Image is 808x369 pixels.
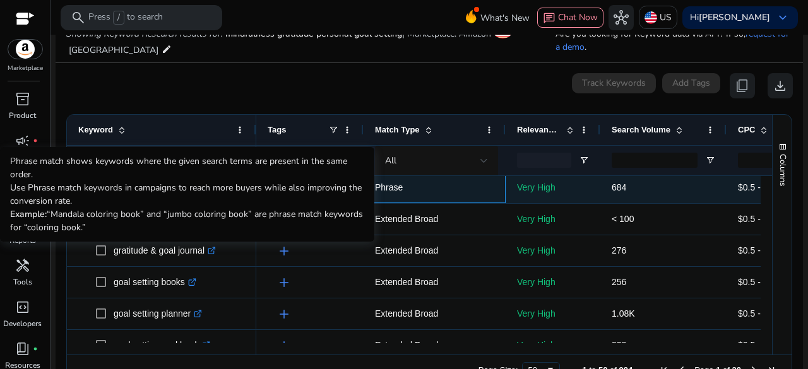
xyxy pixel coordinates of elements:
[276,307,292,322] span: add
[612,214,634,224] span: < 100
[612,308,635,319] span: 1.08K
[517,301,589,327] p: Very High
[537,8,603,28] button: chatChat Now
[276,275,292,290] span: add
[612,182,626,192] span: 684
[705,155,715,165] button: Open Filter Menu
[612,245,626,255] span: 276
[612,277,626,287] span: 256
[375,332,494,358] p: Extended Broad
[775,10,790,25] span: keyboard_arrow_down
[15,133,30,148] span: campaign
[114,269,196,295] p: goal setting books
[276,243,292,259] span: add
[690,13,770,22] p: Hi
[645,11,657,24] img: us.svg
[113,11,124,25] span: /
[517,269,589,295] p: Very High
[375,206,494,232] p: Extended Broad
[88,11,163,25] p: Press to search
[777,154,788,186] span: Columns
[773,78,788,93] span: download
[8,40,42,59] img: amazon.svg
[3,318,42,329] p: Developers
[13,276,32,288] p: Tools
[375,238,494,264] p: Extended Broad
[276,338,292,353] span: add
[612,125,670,134] span: Search Volume
[114,301,202,327] p: goal setting planner
[15,91,30,107] span: inventory_2
[738,245,785,255] span: $0.5 - $0.75
[15,341,30,356] span: book_4
[738,340,785,350] span: $0.5 - $0.75
[375,175,494,201] p: Phrase
[78,125,113,134] span: Keyword
[738,214,785,224] span: $0.5 - $0.75
[385,155,396,167] span: All
[517,175,589,201] p: Very High
[375,269,494,295] p: Extended Broad
[15,300,30,315] span: code_blocks
[558,11,598,23] span: Chat Now
[9,110,36,121] p: Product
[768,73,793,98] button: download
[15,258,30,273] span: handyman
[579,155,589,165] button: Open Filter Menu
[543,12,555,25] span: chat
[10,155,364,234] p: Phrase match shows keywords where the given search terms are present in the same order. Use Phras...
[699,11,770,23] b: [PERSON_NAME]
[71,10,86,25] span: search
[8,64,43,73] p: Marketplace
[33,138,38,143] span: fiber_manual_record
[375,125,420,134] span: Match Type
[612,153,698,168] input: Search Volume Filter Input
[162,42,172,57] mat-icon: edit
[660,6,672,28] p: US
[609,5,634,30] button: hub
[10,208,47,220] b: Example:
[517,332,589,358] p: Very High
[517,238,589,264] p: Very High
[614,10,629,25] span: hub
[738,308,785,319] span: $0.5 - $0.75
[114,238,216,264] p: gratitude & goal journal
[738,277,785,287] span: $0.5 - $0.75
[69,44,158,56] span: [GEOGRAPHIC_DATA]
[480,7,530,29] span: What's New
[517,206,589,232] p: Very High
[33,346,38,351] span: fiber_manual_record
[612,340,626,350] span: 838
[555,27,793,54] p: Are you looking for Keyword data via API? If so, .
[114,332,210,358] p: goal setting workbook
[738,125,755,134] span: CPC
[375,301,494,327] p: Extended Broad
[268,125,286,134] span: Tags
[517,125,561,134] span: Relevance Score
[738,182,785,192] span: $0.5 - $0.75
